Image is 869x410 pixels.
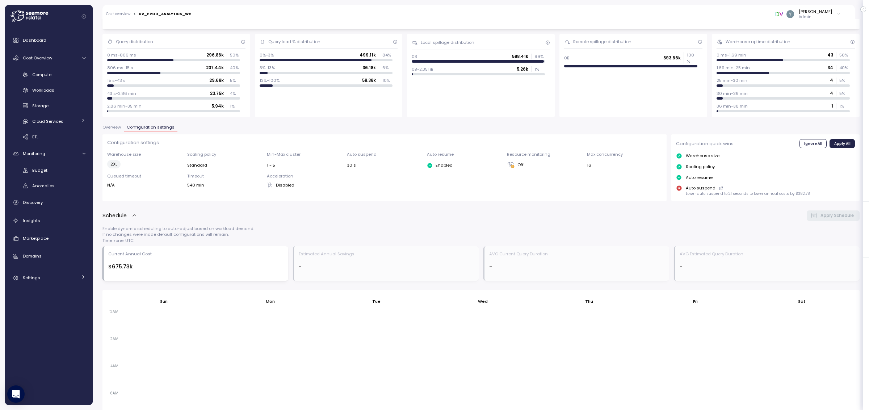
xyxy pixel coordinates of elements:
p: Warehouse size [686,153,719,159]
p: Admin [799,14,832,20]
div: Warehouse uptime distribution [726,39,790,45]
div: 540 min [187,182,263,188]
button: Sat [794,295,809,308]
span: Storage [32,103,49,109]
span: Domains [23,253,42,259]
p: 50 % [230,52,240,58]
p: Tue [372,298,381,304]
button: Tue [369,295,385,308]
div: Estimated Annual Savings [299,251,354,257]
p: 296.86k [206,52,224,58]
span: Configuration settings [127,125,175,129]
p: Auto resume [686,175,713,180]
a: Settings [8,271,90,285]
span: 2AM [109,336,120,341]
span: Apply Schedule [820,211,854,221]
img: 6791f8edfa6a2c9608b219b1.PNG [776,10,783,18]
p: 1 [831,103,833,109]
p: 34 [827,65,833,71]
a: Compute [8,69,90,81]
a: Cloud Services [8,115,90,127]
p: 5 % [839,91,849,96]
p: Wed [478,298,488,304]
p: 237.44k [206,65,224,71]
p: Min-Max cluster [267,151,342,157]
p: 29.68k [209,78,224,83]
div: Local spillage distribution [421,39,474,45]
div: 1 - 5 [267,162,342,168]
div: AVG Current Query Duration [489,251,548,257]
p: 4 [830,91,833,96]
a: Cost overview [106,12,130,16]
p: 2.86 min-35 min [107,103,142,109]
p: 5.94k [211,103,224,109]
a: Storage [8,100,90,112]
p: Fri [693,298,698,304]
p: Configuration settings [107,139,662,146]
p: 40 % [230,65,240,71]
a: Domains [8,249,90,264]
p: 593.66k [663,55,681,61]
a: Workloads [8,84,90,96]
p: 0 ms-1.69 min [717,52,746,58]
span: 12AM [108,309,120,314]
p: Warehouse size [107,151,182,157]
span: Cloud Services [32,118,63,124]
p: 25 min-30 min [717,78,747,83]
img: ACg8ocKvqwnLMA34EL5-0z6HW-15kcrLxT5Mmx2M21tMPLYJnykyAQ=s96-c [786,10,794,18]
p: 499.11k [360,52,376,58]
div: - [299,263,474,271]
p: 15 s-43 s [107,78,126,83]
p: Lower auto suspend to 21 seconds to lower annual costs by $382.78 [686,191,810,196]
span: 2XL [110,160,117,168]
p: Queued timeout [107,173,182,179]
span: Discovery [23,200,43,205]
span: Overview [102,125,121,129]
span: Dashboard [23,37,46,43]
span: Compute [32,72,51,78]
p: Scaling policy [686,164,715,170]
p: 36.18k [362,65,376,71]
p: 5.26k [517,66,528,72]
a: Discovery [8,195,90,210]
a: Marketplace [8,231,90,246]
button: Ignore All [799,139,827,148]
p: 5 % [839,78,849,83]
p: Sun [160,298,168,304]
button: Apply Schedule [807,210,860,221]
div: Current Annual Cost [108,251,152,257]
p: 30 min-36 min [717,91,748,96]
p: 23.75k [210,91,224,96]
a: ETL [8,131,90,143]
span: Monitoring [23,151,45,156]
div: - [489,263,664,271]
p: 1 % [534,66,545,72]
a: Budget [8,164,90,176]
p: Thu [585,298,593,304]
p: 4 [830,78,833,83]
p: Sat [798,298,806,304]
p: 84 % [382,52,392,58]
div: AVG Estimated Query Duration [680,251,743,257]
span: Settings [23,275,40,281]
span: Workloads [32,87,54,93]
p: Resource monitoring [507,151,582,157]
a: Cost Overview [8,51,90,65]
button: Mon [262,295,278,308]
span: 4AM [109,364,120,368]
span: Cost Overview [23,55,52,61]
p: Schedule [102,212,127,220]
p: 1 % [230,103,240,109]
button: Apply All [830,139,855,148]
p: 100 % [687,52,697,64]
p: 58.38k [362,78,376,83]
p: 6 % [382,65,392,71]
a: Anomalies [8,180,90,192]
div: Enabled [427,162,502,168]
p: 3%-13% [260,65,275,71]
p: 4 % [230,91,240,96]
p: Enable dynamic scheduling to auto-adjust based on workload demand. If no changes were made defaul... [102,226,860,243]
p: 0B [412,54,417,59]
div: $675.73k [108,263,284,271]
p: 99 % [534,54,545,59]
